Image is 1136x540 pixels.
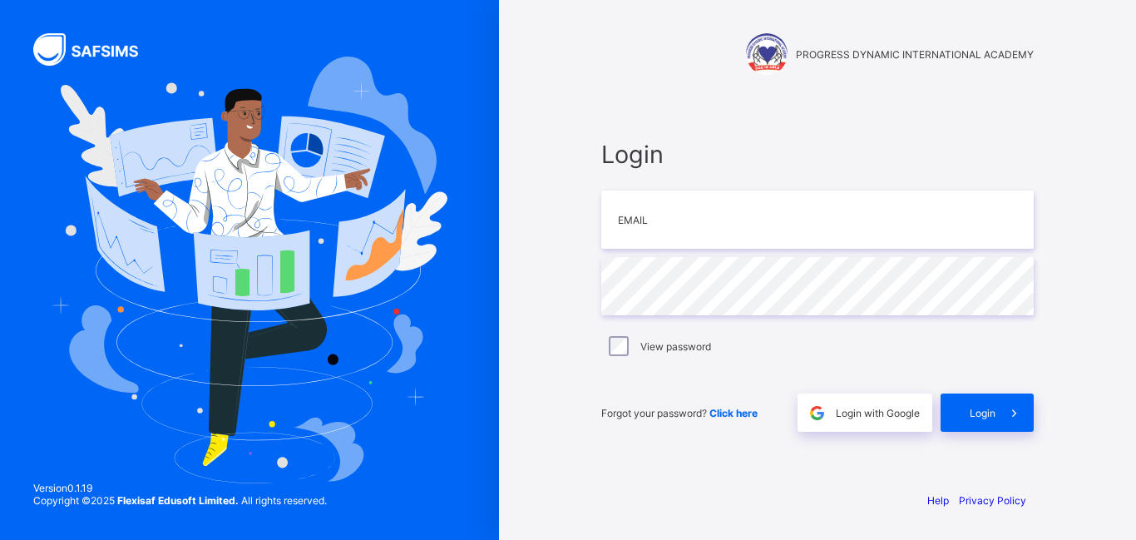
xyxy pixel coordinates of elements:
span: Login with Google [836,407,920,419]
label: View password [640,340,711,353]
span: Copyright © 2025 All rights reserved. [33,494,327,507]
a: Click here [709,407,758,419]
span: Version 0.1.19 [33,482,327,494]
span: PROGRESS DYNAMIC INTERNATIONAL ACADEMY [796,48,1034,61]
span: Login [601,140,1034,169]
img: google.396cfc9801f0270233282035f929180a.svg [808,404,827,423]
span: Forgot your password? [601,407,758,419]
strong: Flexisaf Edusoft Limited. [117,494,239,507]
a: Privacy Policy [959,494,1026,507]
img: Hero Image [52,57,447,483]
img: SAFSIMS Logo [33,33,158,66]
span: Login [970,407,995,419]
a: Help [927,494,949,507]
